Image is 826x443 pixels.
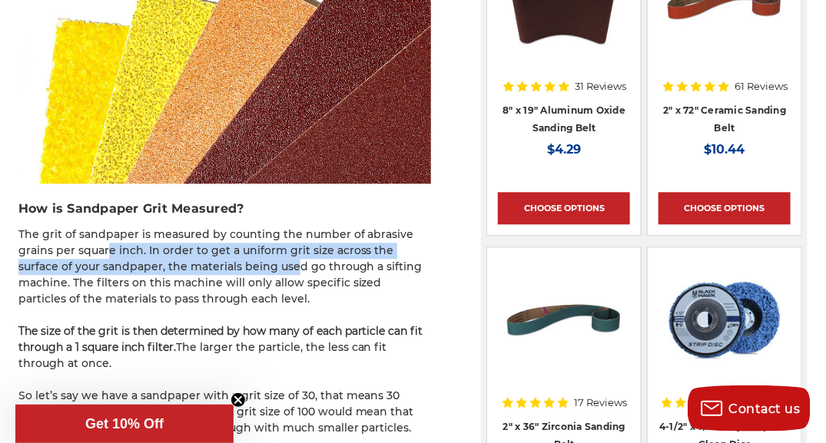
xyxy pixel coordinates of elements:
button: Close teaser [231,392,246,408]
h3: How is Sandpaper Grit Measured? [18,200,431,218]
a: 8" x 19" Aluminum Oxide Sanding Belt [503,104,625,134]
span: 17 Reviews [574,398,627,408]
button: Contact us [688,385,811,431]
strong: The size of the grit is then determined by how many of each particle can fit through a 1 square i... [18,324,423,354]
span: $4.29 [547,142,581,157]
p: The larger the particle, the less can fit through at once. [18,323,431,372]
a: Choose Options [658,192,791,224]
span: $10.44 [705,142,745,157]
p: The grit of sandpaper is measured by counting the number of abrasive grains per square inch. In o... [18,226,431,307]
span: 31 Reviews [575,81,627,91]
p: So let’s say we have a sandpaper with a grit size of 30, that means 30 particles would fit throug... [18,388,431,436]
img: 2" x 36" Zirconia Pipe Sanding Belt [503,258,625,381]
a: 2" x 72" Ceramic Sanding Belt [663,104,786,134]
span: Get 10% Off [85,416,164,431]
span: 61 Reviews [735,81,788,91]
span: Contact us [729,402,801,416]
a: 4-1/2" x 7/8" Easy Strip and Clean Disc [658,258,791,390]
div: Get 10% OffClose teaser [15,405,234,443]
a: 2" x 36" Zirconia Pipe Sanding Belt [498,258,630,390]
img: 4-1/2" x 7/8" Easy Strip and Clean Disc [658,258,791,381]
a: Choose Options [498,192,630,224]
